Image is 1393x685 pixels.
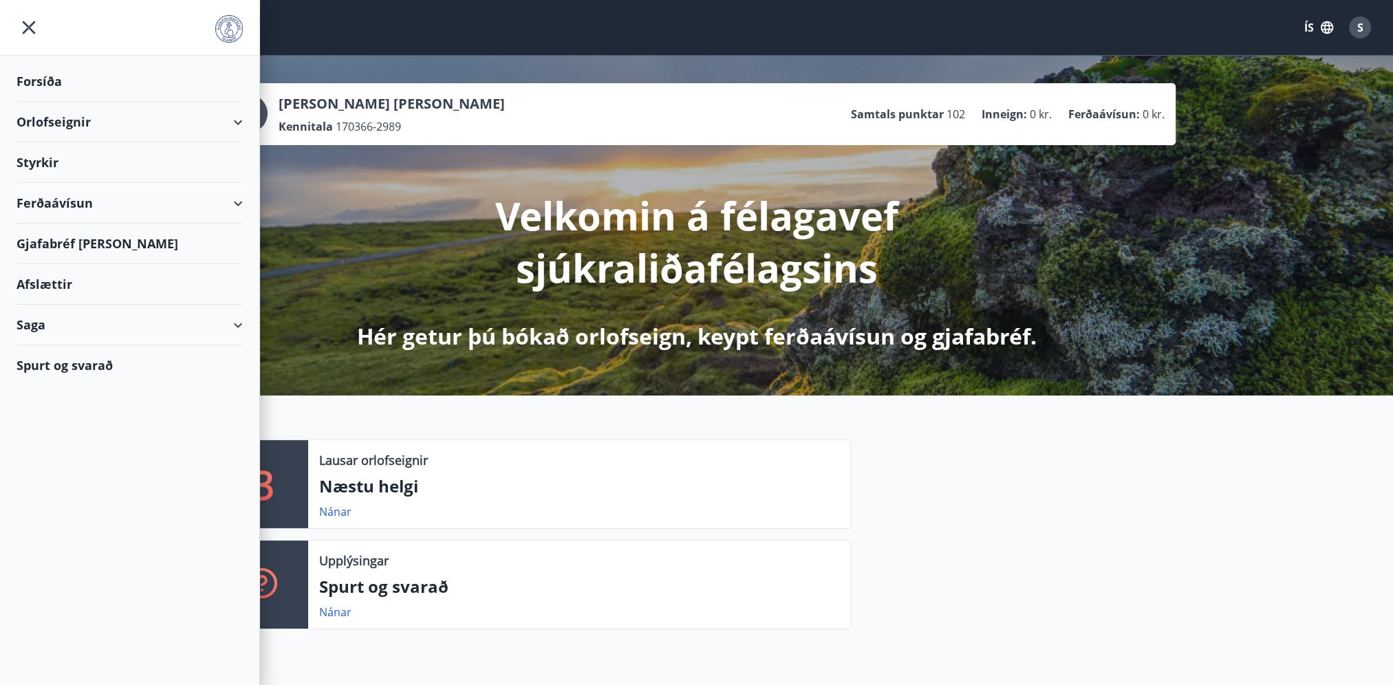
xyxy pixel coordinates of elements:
[279,119,333,134] p: Kennitala
[1343,11,1376,44] button: S
[17,305,243,345] div: Saga
[17,345,243,385] div: Spurt og svarað
[319,475,839,498] p: Næstu helgi
[319,575,839,598] p: Spurt og svarað
[17,183,243,224] div: Ferðaávísun
[319,552,389,569] p: Upplýsingar
[982,107,1027,122] p: Inneign :
[336,119,401,134] span: 170366-2989
[17,224,243,264] div: Gjafabréf [PERSON_NAME]
[252,458,274,510] p: 3
[17,102,243,142] div: Orlofseignir
[215,15,243,43] img: union_logo
[1357,20,1363,35] span: S
[319,451,428,469] p: Lausar orlofseignir
[947,107,965,122] span: 102
[851,107,944,122] p: Samtals punktar
[17,264,243,305] div: Afslættir
[17,142,243,183] div: Styrkir
[17,15,41,40] button: menu
[17,61,243,102] div: Forsíða
[279,94,505,113] p: [PERSON_NAME] [PERSON_NAME]
[319,504,352,519] a: Nánar
[1068,107,1140,122] p: Ferðaávísun :
[1297,15,1341,40] button: ÍS
[1030,107,1052,122] span: 0 kr.
[357,321,1037,351] p: Hér getur þú bókað orlofseign, keypt ferðaávísun og gjafabréf.
[334,189,1060,294] p: Velkomin á félagavef sjúkraliðafélagsins
[319,605,352,620] a: Nánar
[1143,107,1165,122] span: 0 kr.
